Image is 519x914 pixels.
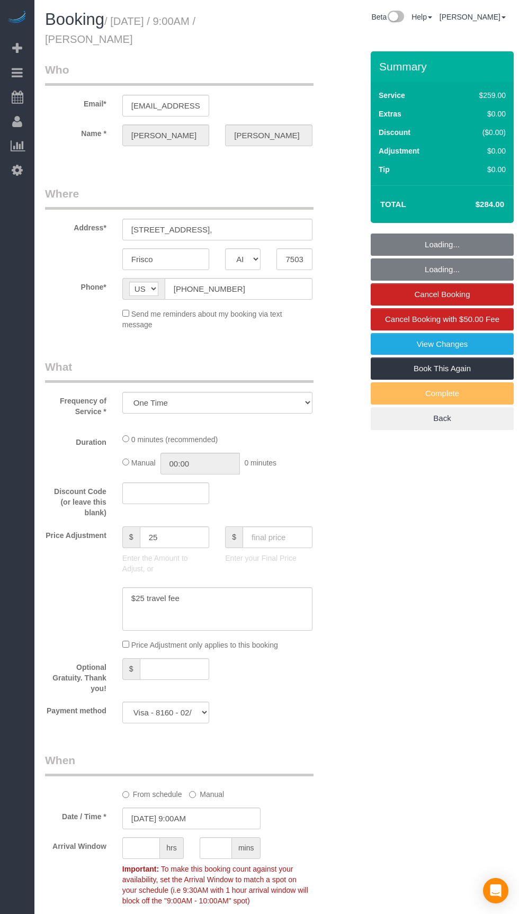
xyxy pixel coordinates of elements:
span: $ [122,658,140,680]
input: final price [243,526,312,548]
label: Optional Gratuity. Thank you! [37,658,114,694]
small: / [DATE] / 9:00AM / [PERSON_NAME] [45,15,195,45]
a: Back [371,407,514,429]
span: mins [232,837,261,859]
strong: Total [380,200,406,209]
span: $ [225,526,243,548]
legend: Who [45,62,314,86]
input: City* [122,248,209,270]
label: Discount Code (or leave this blank) [37,482,114,518]
input: MM/DD/YYYY HH:MM [122,808,261,829]
label: Address* [37,219,114,233]
a: Help [411,13,432,21]
p: Enter the Amount to Adjust, or [122,553,209,574]
label: Arrival Window [37,837,114,852]
label: Discount [379,127,410,138]
span: Price Adjustment only applies to this booking [131,641,278,649]
div: $0.00 [457,164,506,175]
legend: When [45,752,314,776]
strong: Important: [122,865,159,873]
label: Date / Time * [37,808,114,822]
input: Last Name* [225,124,312,146]
input: From schedule [122,791,129,798]
label: Extras [379,109,401,119]
div: $0.00 [457,109,506,119]
label: From schedule [122,785,182,800]
span: 0 minutes [244,459,276,467]
a: Book This Again [371,357,514,380]
label: Payment method [37,702,114,716]
label: Phone* [37,278,114,292]
a: [PERSON_NAME] [440,13,506,21]
div: Open Intercom Messenger [483,878,508,903]
span: Send me reminders about my booking via text message [122,310,282,329]
span: Manual [131,459,156,467]
a: Cancel Booking [371,283,514,306]
input: Phone* [165,278,312,300]
span: Booking [45,10,104,29]
h3: Summary [379,60,508,73]
legend: Where [45,186,314,210]
span: $ [122,526,140,548]
a: Beta [371,13,404,21]
a: View Changes [371,333,514,355]
label: Email* [37,95,114,109]
label: Adjustment [379,146,419,156]
label: Name * [37,124,114,139]
a: Cancel Booking with $50.00 Fee [371,308,514,330]
span: To make this booking count against your availability, set the Arrival Window to match a spot on y... [122,865,308,905]
span: Cancel Booking with $50.00 Fee [385,315,499,324]
label: Manual [189,785,224,800]
input: Zip Code* [276,248,312,270]
label: Price Adjustment [37,526,114,541]
div: $259.00 [457,90,506,101]
input: Email* [122,95,209,117]
p: Enter your Final Price [225,553,312,563]
input: Manual [189,791,196,798]
span: hrs [160,837,183,859]
label: Frequency of Service * [37,392,114,417]
div: $0.00 [457,146,506,156]
span: 0 minutes (recommended) [131,435,218,444]
img: Automaid Logo [6,11,28,25]
label: Tip [379,164,390,175]
legend: What [45,359,314,383]
label: Duration [37,433,114,447]
label: Service [379,90,405,101]
input: First Name* [122,124,209,146]
img: New interface [387,11,404,24]
h4: $284.00 [444,200,504,209]
div: ($0.00) [457,127,506,138]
